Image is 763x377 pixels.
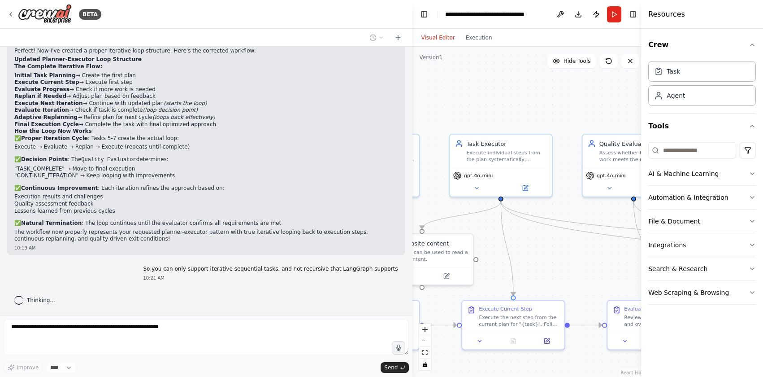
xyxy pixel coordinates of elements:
[464,172,493,179] span: gpt-4o-mini
[419,359,431,370] button: toggle interactivity
[316,134,420,197] div: Task Planning SpecialistBreak down complex tasks into clear, actionable steps that can be execute...
[316,300,420,350] div: Take the given task: "{task}" and break it down into a numbered list of specific, actionable step...
[381,362,408,373] button: Send
[496,202,517,295] g: Edge from 0b1d3c95-f063-4b3c-819c-6a36be9fce64 to bb0f9a88-99f5-484a-9ece-cdb657f663f1
[14,79,79,85] strong: Execute Current Step
[14,135,398,142] p: ✅ : Tasks 5-7 create the actual loop:
[14,229,398,243] p: The workflow now properly represents your requested planner-executor pattern with true iterative ...
[460,32,498,43] button: Execution
[479,306,532,312] div: Execute Current Step
[14,100,83,106] strong: Execute Next Iteration
[14,220,398,227] p: ✅ : The loop continues until the evaluator confirms all requirements are met
[424,321,456,329] g: Edge from fed5ecfb-5644-446d-b89c-63ac30f77d84 to bb0f9a88-99f5-484a-9ece-cdb657f663f1
[14,93,66,99] strong: Replan if Needed
[79,9,101,20] div: BETA
[143,107,198,113] em: (loop decision point)
[14,121,398,128] li: → Complete the task with final optimized approach
[14,114,78,120] strong: Adaptive Replanning
[418,202,505,229] g: Edge from 0b1d3c95-f063-4b3c-819c-6a36be9fce64 to 172a3e86-2a05-4ef7-8ec7-826c04d0ed0c
[564,57,591,65] span: Hide Tools
[466,149,547,163] div: Execute individual steps from the plan systematically, focusing on {current_step}. Provide detail...
[419,347,431,359] button: fit view
[624,306,668,312] div: Evaluate Progress
[18,4,72,24] img: Logo
[624,314,705,328] div: Review the execution results and overall progress toward completing "{task}". Determine if the cu...
[634,183,681,193] button: Open in side panel
[14,201,398,208] li: Quality assessment feedback
[334,314,414,328] div: Take the given task: "{task}" and break it down into a numbered list of specific, actionable step...
[419,324,431,335] button: zoom in
[14,121,79,127] strong: Final Execution Cycle
[392,341,405,355] button: Click to speak your automation idea
[461,300,565,350] div: Execute Current StepExecute the next step from the current plan for "{task}". Follow the step ins...
[386,249,468,263] div: A tool that can be used to read a website content.
[14,172,398,180] li: "CONTINUE_ITERATION" → Keep looping with improvements
[14,86,398,93] li: → Check if more work is needed
[14,128,92,134] strong: How the Loop Now Works
[532,336,561,346] button: Open in side panel
[648,233,756,257] button: Integrations
[419,335,431,347] button: zoom out
[384,364,398,371] span: Send
[569,321,602,329] g: Edge from bb0f9a88-99f5-484a-9ece-cdb657f663f1 to c98515e9-6b91-4516-97ba-3c0319ac6a23
[14,86,69,92] strong: Evaluate Progress
[21,220,82,226] strong: Natural Termination
[164,100,207,106] em: (starts the loop)
[599,149,680,163] div: Assess whether the completed work meets the requirements for {task}. Determine if the current res...
[14,72,76,79] strong: Initial Task Planning
[648,162,756,185] button: AI & Machine Learning
[14,156,398,164] p: ✅ : The determines:
[152,114,215,120] em: (loops back effectively)
[387,336,416,346] button: Open in side panel
[420,54,443,61] div: Version 1
[418,8,430,21] button: Hide left sidebar
[4,362,43,373] button: Improve
[14,79,398,86] li: → Execute first step
[14,245,398,251] div: 10:19 AM
[547,54,596,68] button: Hide Tools
[14,166,398,173] li: "TASK_COMPLETE" → Move to final execution
[620,370,645,375] a: React Flow attribution
[370,233,473,285] div: ScrapeWebsiteToolRead website contentA tool that can be used to read a website content.
[14,48,398,55] p: Perfect! Now I've created a proper iterative loop structure. Here's the corrected workflow:
[581,134,685,197] div: Quality EvaluatorAssess whether the completed work meets the requirements for {task}. Determine i...
[334,140,414,148] div: Task Planning Specialist
[599,140,680,148] div: Quality Evaluator
[143,266,398,273] p: So you can only support iterative sequential tasks, and not recursive that LangGraph supports
[648,9,685,20] h4: Resources
[445,10,546,19] nav: breadcrumb
[466,140,547,148] div: Task Executor
[14,72,398,79] li: → Create the first plan
[667,91,685,100] div: Agent
[648,57,756,113] div: Crew
[648,257,756,281] button: Search & Research
[495,336,530,346] button: No output available
[597,172,626,179] span: gpt-4o-mini
[334,149,414,163] div: Break down complex tasks into clear, actionable steps that can be executed sequentially. Create c...
[14,193,398,201] li: Execution results and challenges
[391,32,405,43] button: Start a new chat
[366,32,387,43] button: Switch to previous chat
[648,210,756,233] button: File & Document
[416,32,460,43] button: Visual Editor
[14,114,398,121] li: → Refine plan for next cycle
[648,32,756,57] button: Crew
[17,364,39,371] span: Improve
[14,208,398,215] li: Lessons learned from previous cycles
[419,324,431,370] div: React Flow controls
[81,157,136,163] code: Quality Evaluator
[14,56,142,62] strong: Updated Planner-Executor Loop Structure
[143,275,398,281] div: 10:21 AM
[14,100,398,107] li: → Continue with updated plan
[14,93,398,100] li: → Adjust plan based on feedback
[386,239,449,248] div: Read website content
[423,271,470,281] button: Open in side panel
[14,185,398,192] p: ✅ : Each iteration refines the approach based on:
[14,63,102,70] strong: The Complete Iterative Flow:
[479,314,559,328] div: Execute the next step from the current plan for "{task}". Follow the step instructions precisely ...
[607,300,710,350] div: Evaluate ProgressReview the execution results and overall progress toward completing "{task}". De...
[648,281,756,304] button: Web Scraping & Browsing
[449,134,552,197] div: Task ExecutorExecute individual steps from the plan systematically, focusing on {current_step}. P...
[627,8,639,21] button: Hide right sidebar
[502,183,549,193] button: Open in side panel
